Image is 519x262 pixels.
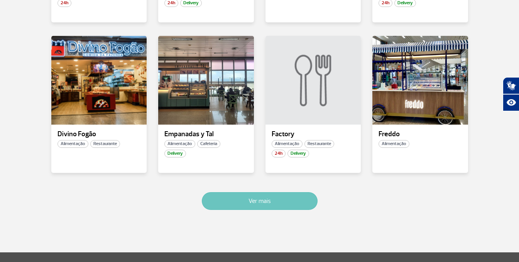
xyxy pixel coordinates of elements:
p: Freddo [379,130,462,138]
div: Plugin de acessibilidade da Hand Talk. [503,77,519,111]
p: Divino Fogão [57,130,141,138]
span: Alimentação [379,140,409,148]
p: Empanadas y Tal [164,130,248,138]
span: Alimentação [164,140,195,148]
button: Ver mais [202,192,318,210]
button: Abrir tradutor de língua de sinais. [503,77,519,94]
span: Restaurante [90,140,120,148]
button: Abrir recursos assistivos. [503,94,519,111]
span: Alimentação [272,140,303,148]
p: Factory [272,130,355,138]
span: Delivery [287,150,309,157]
span: Restaurante [304,140,334,148]
span: Cafeteria [197,140,220,148]
span: 24h [272,150,286,157]
span: Alimentação [57,140,88,148]
span: Delivery [164,150,186,157]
